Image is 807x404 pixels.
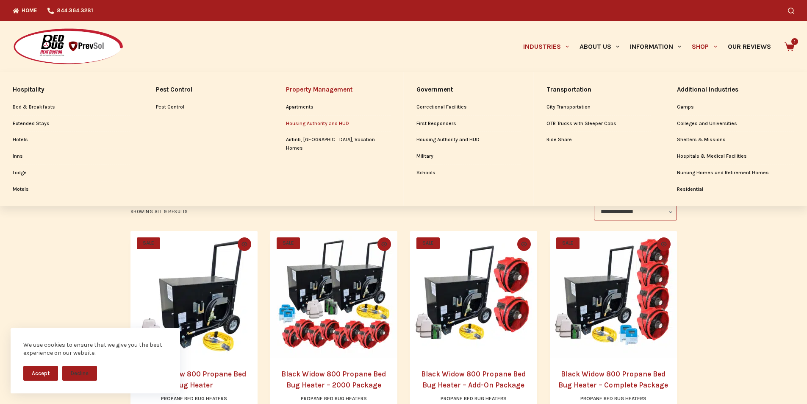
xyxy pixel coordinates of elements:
[788,8,794,14] button: Search
[416,116,521,132] a: First Responders
[677,165,795,181] a: Nursing Homes and Retirement Homes
[558,370,668,389] a: Black Widow 800 Propane Bed Bug Heater – Complete Package
[286,132,391,156] a: Airbnb, [GEOGRAPHIC_DATA], Vacation Homes
[657,237,671,251] button: Quick view toggle
[286,99,391,115] a: Apartments
[625,21,687,72] a: Information
[517,237,531,251] button: Quick view toggle
[580,396,646,401] a: Propane Bed Bug Heaters
[550,231,677,358] a: Black Widow 800 Propane Bed Bug Heater - Complete Package
[13,28,124,66] img: Prevsol/Bed Bug Heat Doctor
[286,81,391,99] a: Property Management
[546,81,651,99] a: Transportation
[161,396,227,401] a: Propane Bed Bug Heaters
[574,21,624,72] a: About Us
[13,165,130,181] a: Lodge
[677,132,795,148] a: Shelters & Missions
[377,237,391,251] button: Quick view toggle
[13,99,130,115] a: Bed & Breakfasts
[13,116,130,132] a: Extended Stays
[416,148,521,164] a: Military
[62,366,97,381] button: Decline
[677,116,795,132] a: Colleges and Universities
[23,366,58,381] button: Accept
[156,99,261,115] a: Pest Control
[441,396,507,401] a: Propane Bed Bug Heaters
[286,116,391,132] a: Housing Authority and HUD
[13,132,130,148] a: Hotels
[156,81,261,99] a: Pest Control
[416,132,521,148] a: Housing Authority and HUD
[546,116,651,132] a: OTR Trucks with Sleeper Cabs
[281,370,386,389] a: Black Widow 800 Propane Bed Bug Heater – 2000 Package
[421,370,526,389] a: Black Widow 800 Propane Bed Bug Heater – Add-On Package
[677,99,795,115] a: Camps
[791,38,798,45] span: 1
[13,181,130,198] a: Motels
[594,203,677,220] select: Shop order
[13,148,130,164] a: Inns
[518,21,776,72] nav: Primary
[677,148,795,164] a: Hospitals & Medical Facilities
[546,132,651,148] a: Ride Share
[130,208,189,216] p: Showing all 9 results
[137,237,160,249] span: SALE
[277,237,300,249] span: SALE
[130,231,258,358] a: Black Widow 800 Propane Bed Bug Heater
[416,99,521,115] a: Correctional Facilities
[13,81,130,99] a: Hospitality
[23,341,167,357] div: We use cookies to ensure that we give you the best experience on our website.
[518,21,574,72] a: Industries
[141,370,246,389] a: Black Widow 800 Propane Bed Bug Heater
[238,237,251,251] button: Quick view toggle
[7,3,32,29] button: Open LiveChat chat widget
[416,81,521,99] a: Government
[556,237,580,249] span: SALE
[416,237,440,249] span: SALE
[677,181,795,198] a: Residential
[301,396,367,401] a: Propane Bed Bug Heaters
[416,165,521,181] a: Schools
[722,21,776,72] a: Our Reviews
[687,21,722,72] a: Shop
[410,231,537,358] a: Black Widow 800 Propane Bed Bug Heater - Add-On Package
[270,231,397,358] a: Black Widow 800 Propane Bed Bug Heater - 2000 Package
[546,99,651,115] a: City Transportation
[677,81,795,99] a: Additional Industries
